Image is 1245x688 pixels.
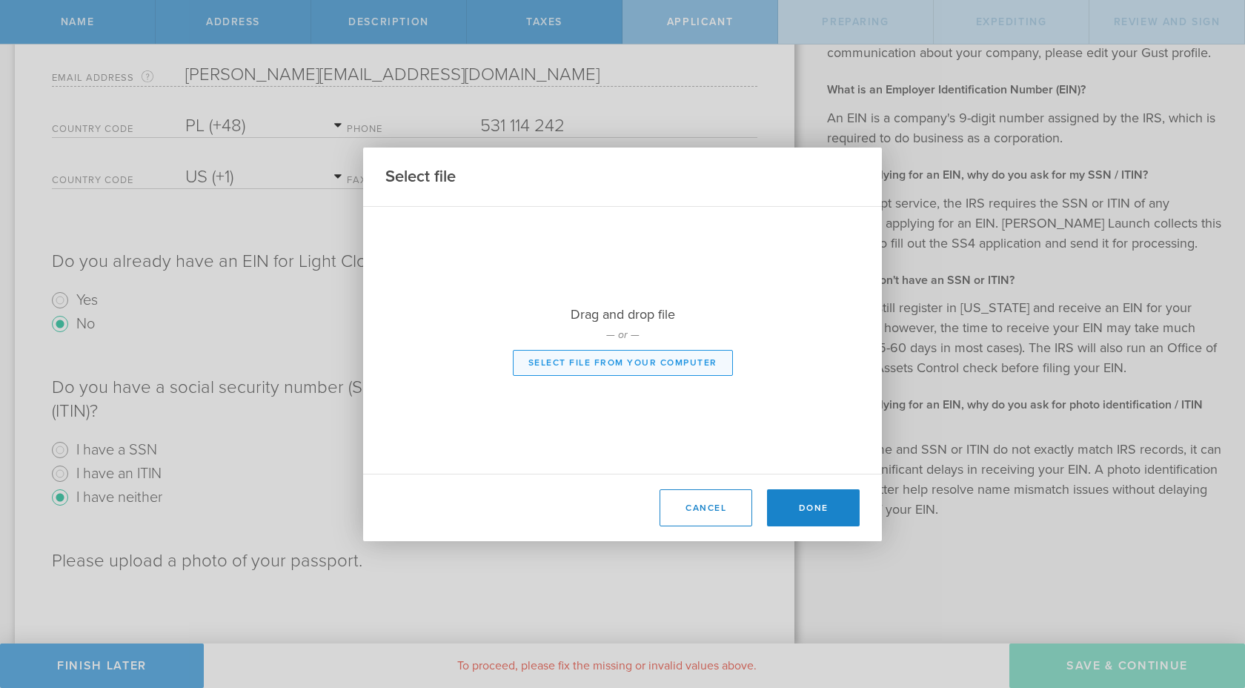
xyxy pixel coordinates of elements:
button: Done [767,489,860,526]
p: Drag and drop file [363,305,882,324]
button: Select file from your computer [513,350,733,376]
button: Cancel [660,489,752,526]
em: — or — [606,328,640,341]
h2: Select file [385,166,456,188]
iframe: Chat Widget [1171,572,1245,644]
